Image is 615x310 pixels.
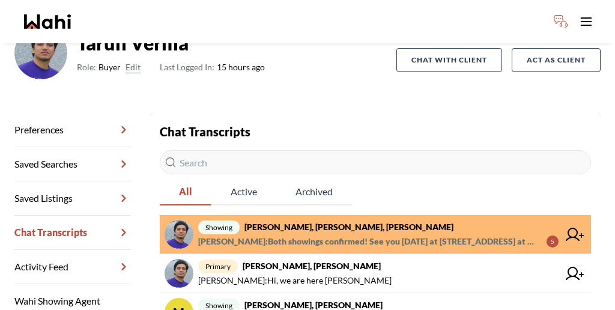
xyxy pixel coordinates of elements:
[244,300,383,310] strong: [PERSON_NAME], [PERSON_NAME]
[126,60,141,74] button: Edit
[14,147,131,181] a: Saved Searches
[14,216,131,250] a: Chat Transcripts
[396,48,502,72] button: Chat with client
[165,259,193,288] img: chat avatar
[198,273,392,288] span: [PERSON_NAME] : Hi, we are here [PERSON_NAME]
[244,222,453,232] strong: [PERSON_NAME], [PERSON_NAME], [PERSON_NAME]
[512,48,601,72] button: Act as Client
[165,220,193,249] img: chat avatar
[77,31,265,55] strong: Tarun Verma
[160,60,265,74] span: 15 hours ago
[276,179,352,205] button: Archived
[211,179,276,205] button: Active
[276,179,352,204] span: Archived
[574,10,598,34] button: Toggle open navigation menu
[160,254,591,293] a: primary[PERSON_NAME], [PERSON_NAME][PERSON_NAME]:Hi, we are here [PERSON_NAME]
[14,113,131,147] a: Preferences
[160,179,211,205] button: All
[14,181,131,216] a: Saved Listings
[243,261,381,271] strong: [PERSON_NAME], [PERSON_NAME]
[198,260,238,273] span: primary
[77,60,96,74] span: Role:
[547,236,559,248] div: 5
[211,179,276,204] span: Active
[160,124,250,139] strong: Chat Transcripts
[198,220,240,234] span: showing
[14,26,67,79] img: ACg8ocJXJ5bRxaLKYOrdoYBBWgp6C57Vg8P1cuKpymaMSsuMKr-37-3N3g=s96-c
[198,234,537,249] span: [PERSON_NAME] : Both showings confirmed! See you [DATE] at [STREET_ADDRESS] at 11:00 am
[24,14,71,29] a: Wahi homepage
[160,150,591,174] input: Search
[160,179,211,204] span: All
[14,250,131,284] a: Activity Feed
[98,60,121,74] span: Buyer
[160,62,214,72] span: Last Logged In:
[160,215,591,254] a: showing[PERSON_NAME], [PERSON_NAME], [PERSON_NAME][PERSON_NAME]:Both showings confirmed! See you ...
